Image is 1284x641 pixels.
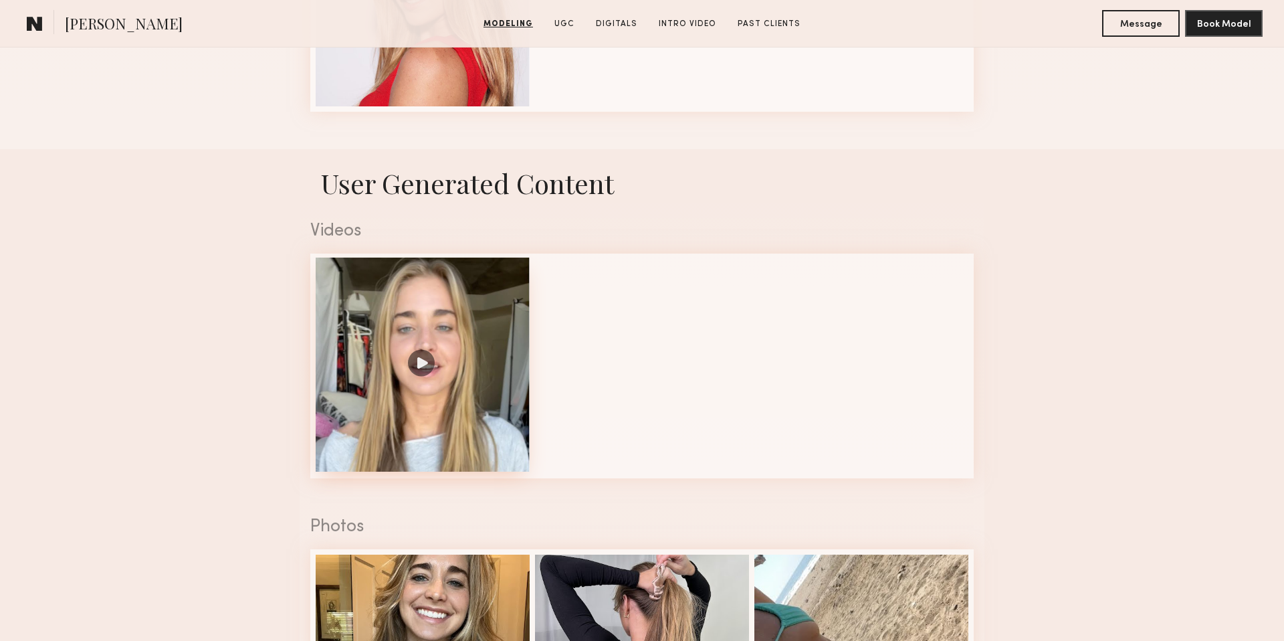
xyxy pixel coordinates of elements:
a: Modeling [478,18,538,30]
a: Digitals [591,18,643,30]
a: Past Clients [732,18,806,30]
div: Videos [310,223,974,240]
button: Book Model [1185,10,1263,37]
a: UGC [549,18,580,30]
a: Intro Video [653,18,722,30]
button: Message [1102,10,1180,37]
a: Book Model [1185,17,1263,29]
div: Photos [310,519,974,536]
h1: User Generated Content [300,165,984,201]
span: [PERSON_NAME] [65,13,183,37]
